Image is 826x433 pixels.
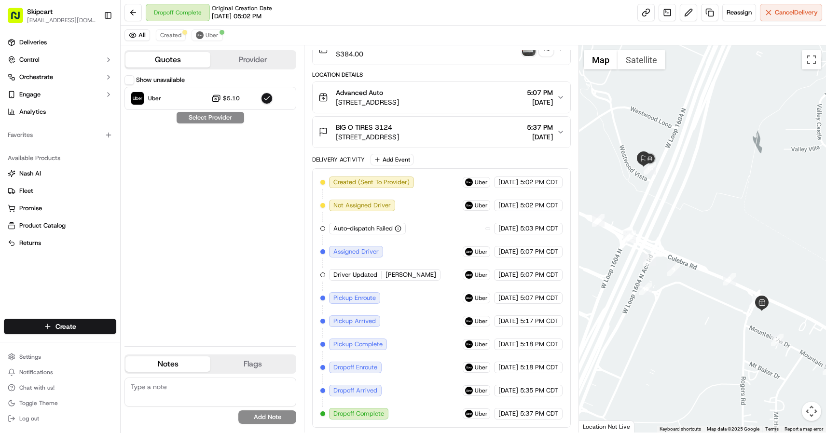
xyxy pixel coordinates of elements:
div: Location Details [312,71,571,79]
img: Nash [10,10,29,29]
img: uber-new-logo.jpeg [465,248,473,256]
span: 5:17 PM CDT [520,317,558,325]
div: Location Not Live [579,420,634,433]
span: Map data ©2025 Google [707,426,759,432]
div: 9 [667,263,680,276]
span: 5:07 PM CDT [520,247,558,256]
a: Deliveries [4,35,116,50]
span: Uber [475,364,488,371]
img: Uber [131,92,144,105]
img: uber-new-logo.jpeg [465,294,473,302]
span: Driver Updated [333,271,377,279]
span: Dropoff Complete [333,409,384,418]
button: Toggle Theme [4,396,116,410]
a: Returns [8,239,112,247]
span: [PERSON_NAME] [385,271,436,279]
span: 5:07 PM CDT [520,271,558,279]
span: Log out [19,415,39,422]
a: 📗Knowledge Base [6,136,78,153]
button: Orchestrate [4,69,116,85]
button: Toggle fullscreen view [802,50,821,69]
span: [DATE] [498,294,518,302]
button: Settings [4,350,116,364]
span: Uber [206,31,219,39]
button: Quotes [125,52,210,68]
div: We're available if you need us! [33,102,122,109]
div: 8 [723,273,736,285]
img: 1736555255976-a54dd68f-1ca7-489b-9aae-adbdc363a1c4 [10,92,27,109]
span: [DATE] [498,201,518,210]
span: Dropoff Enroute [333,363,377,372]
button: $5.10 [211,94,240,103]
div: 💻 [82,141,89,149]
a: Analytics [4,104,116,120]
img: uber-new-logo.jpeg [465,317,473,325]
span: [STREET_ADDRESS] [336,132,399,142]
span: Notifications [19,368,53,376]
span: [DATE] [498,224,518,233]
span: Settings [19,353,41,361]
span: Uber [475,340,488,348]
div: Start new chat [33,92,158,102]
button: Notifications [4,365,116,379]
span: Chat with us! [19,384,55,392]
label: Show unavailable [136,76,185,84]
a: Promise [8,204,112,213]
img: uber-new-logo.jpeg [465,271,473,279]
a: Report a map error [785,426,823,432]
div: Available Products [4,150,116,166]
span: Deliveries [19,38,47,47]
span: [DATE] [498,317,518,325]
span: Uber [475,248,488,256]
img: uber-new-logo.jpeg [465,410,473,418]
button: Chat with us! [4,381,116,394]
span: $5.10 [223,95,240,102]
span: Uber [475,410,488,418]
span: [DATE] [527,132,553,142]
button: Flags [210,356,295,372]
span: Auto-dispatch Failed [333,224,393,233]
button: Created [156,29,186,41]
span: Toggle Theme [19,399,58,407]
button: BIG O TIRES 3124[STREET_ADDRESS]5:37 PM[DATE] [313,117,570,148]
button: Notes [125,356,210,372]
a: Open this area in Google Maps (opens a new window) [581,420,613,433]
span: Uber [475,202,488,209]
a: Terms (opens in new tab) [765,426,779,432]
span: 5:02 PM CDT [520,178,558,187]
span: 5:03 PM CDT [520,224,558,233]
span: [DATE] [498,178,518,187]
button: All [124,29,150,41]
span: [DATE] [498,340,518,349]
span: Created (Sent To Provider) [333,178,410,187]
button: Nash AI [4,166,116,181]
div: 5 [771,334,784,346]
span: [STREET_ADDRESS] [336,97,399,107]
button: Control [4,52,116,68]
span: [DATE] [498,409,518,418]
button: Show street map [584,50,618,69]
img: Google [581,420,613,433]
div: 📗 [10,141,17,149]
button: Map camera controls [802,402,821,421]
button: Fleet [4,183,116,199]
button: Start new chat [164,95,176,107]
button: Skipcart [27,7,53,16]
span: [DATE] [498,363,518,372]
span: 5:18 PM CDT [520,363,558,372]
span: 5:07 PM [527,88,553,97]
span: Uber [475,178,488,186]
button: Returns [4,235,116,251]
button: Advanced Auto[STREET_ADDRESS]5:07 PM[DATE] [313,82,570,113]
span: BIG O TIRES 3124 [336,122,392,132]
div: 15 [644,162,656,175]
button: Provider [210,52,295,68]
img: uber-new-logo.jpeg [196,31,204,39]
div: Delivery Activity [312,156,365,163]
input: Got a question? Start typing here... [25,62,174,72]
span: Uber [475,387,488,394]
img: uber-new-logo.jpeg [465,202,473,209]
span: 5:37 PM CDT [520,409,558,418]
span: Uber [475,294,488,302]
